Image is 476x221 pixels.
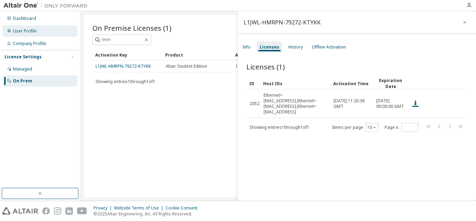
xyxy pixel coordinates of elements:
div: Offline Activation [312,44,346,50]
a: L1JWL-HMRPN-79272-KTYKK [96,63,151,69]
div: Activation Allowed [235,49,300,60]
img: facebook.svg [42,207,50,215]
div: Licenses [260,44,279,50]
span: [DATE] 00:00:00 GMT [376,98,405,109]
span: Showing entries 1 through 1 of 1 [96,79,155,84]
img: instagram.svg [54,207,61,215]
div: Managed [13,66,32,72]
div: Cookie Consent [166,205,202,211]
div: Company Profile [13,41,46,46]
div: User Profile [13,28,37,34]
div: Activation Key [95,49,160,60]
div: On Prem [13,78,32,84]
div: Dashboard [13,16,36,21]
div: Product [165,49,230,60]
p: © 2025 Altair Engineering, Inc. All Rights Reserved. [93,211,202,217]
img: linkedin.svg [65,207,73,215]
img: youtube.svg [77,207,87,215]
span: [DATE] 11:25:38 GMT [334,98,370,109]
div: License Settings [5,54,42,60]
div: History [288,44,303,50]
div: Expiration Date [376,78,405,89]
span: 1 [236,64,238,69]
div: Activation Time [333,78,370,89]
span: Page n. [385,123,418,132]
div: Ethernet=E86A6463F41C,Ethernet=F8A2D6B54A3F,Ethernet=F8A2D6B54A40 [264,93,327,115]
div: Privacy [93,205,114,211]
img: altair_logo.svg [2,207,38,215]
span: Items per page [332,123,378,132]
div: Website Terms of Use [114,205,166,211]
span: Showing entries 1 through 1 of 1 [250,124,309,130]
span: Altair Student Edition [166,64,207,69]
div: ID [249,78,258,89]
div: Info [243,44,251,50]
div: Host IDs [263,78,328,89]
span: Licenses (1) [246,62,285,72]
span: 20527 [250,101,262,106]
button: 10 [367,125,377,130]
span: On Premise Licenses (1) [92,23,171,33]
img: Altair One [3,2,91,9]
div: L1JWL-HMRPN-79272-KTYKK [244,20,321,25]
